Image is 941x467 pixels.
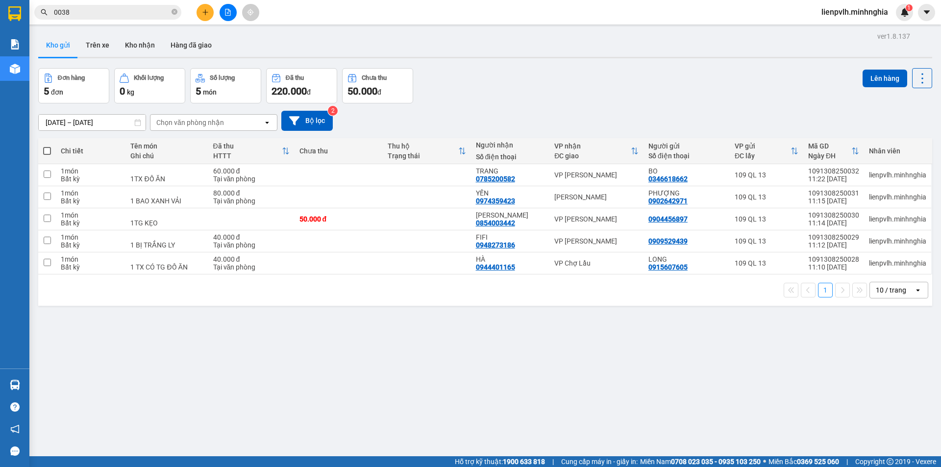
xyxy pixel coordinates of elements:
[869,147,926,155] div: Nhân viên
[763,460,766,464] span: ⚪️
[730,138,803,164] th: Toggle SortBy
[130,197,203,205] div: 1 BAO XANH VẢI
[213,189,290,197] div: 80.000 đ
[476,153,545,161] div: Số điện thoại
[213,175,290,183] div: Tại văn phòng
[906,4,913,11] sup: 1
[648,263,688,271] div: 0915607605
[213,241,290,249] div: Tại văn phòng
[797,458,839,466] strong: 0369 525 060
[10,39,20,49] img: solution-icon
[648,215,688,223] div: 0904456897
[10,424,20,434] span: notification
[58,74,85,81] div: Đơn hàng
[208,138,295,164] th: Toggle SortBy
[130,152,203,160] div: Ghi chú
[476,255,545,263] div: HÀ
[808,219,859,227] div: 11:14 [DATE]
[869,215,926,223] div: lienpvlh.minhnghia
[213,197,290,205] div: Tại văn phòng
[808,233,859,241] div: 1091308250029
[476,241,515,249] div: 0948273186
[476,211,545,219] div: CHÍ VŨ
[130,263,203,271] div: 1 TX CÓ TG ĐỒ ĂN
[61,255,121,263] div: 1 món
[213,142,282,150] div: Đã thu
[263,119,271,126] svg: open
[10,380,20,390] img: warehouse-icon
[61,167,121,175] div: 1 món
[554,237,639,245] div: VP [PERSON_NAME]
[869,193,926,201] div: lienpvlh.minhnghia
[61,219,121,227] div: Bất kỳ
[648,142,725,150] div: Người gửi
[808,175,859,183] div: 11:22 [DATE]
[342,68,413,103] button: Chưa thu50.000đ
[10,446,20,456] span: message
[41,9,48,16] span: search
[286,74,304,81] div: Đã thu
[455,456,545,467] span: Hỗ trợ kỹ thuật:
[808,241,859,249] div: 11:12 [DATE]
[213,263,290,271] div: Tại văn phòng
[130,142,203,150] div: Tên món
[808,189,859,197] div: 1091308250031
[900,8,909,17] img: icon-new-feature
[51,88,63,96] span: đơn
[735,237,798,245] div: 109 QL 13
[39,115,146,130] input: Select a date range.
[918,4,935,21] button: caret-down
[552,456,554,467] span: |
[61,197,121,205] div: Bất kỳ
[61,189,121,197] div: 1 món
[61,211,121,219] div: 1 món
[272,85,307,97] span: 220.000
[213,167,290,175] div: 60.000 đ
[130,241,203,249] div: 1 BỊ TRẮNG LY
[648,167,725,175] div: BO
[869,237,926,245] div: lienpvlh.minhnghia
[735,142,791,150] div: VP gửi
[127,88,134,96] span: kg
[120,85,125,97] span: 0
[735,171,798,179] div: 109 QL 13
[476,141,545,149] div: Người nhận
[197,4,214,21] button: plus
[56,24,64,31] span: environment
[887,458,893,465] span: copyright
[876,285,906,295] div: 10 / trang
[922,8,931,17] span: caret-down
[61,241,121,249] div: Bất kỳ
[383,138,471,164] th: Toggle SortBy
[10,402,20,412] span: question-circle
[907,4,911,11] span: 1
[347,85,377,97] span: 50.000
[38,33,78,57] button: Kho gửi
[476,233,545,241] div: FIFI
[476,167,545,175] div: TRANG
[640,456,761,467] span: Miền Nam
[554,142,631,150] div: VP nhận
[377,88,381,96] span: đ
[210,74,235,81] div: Số lượng
[213,152,282,160] div: HTTT
[803,138,864,164] th: Toggle SortBy
[224,9,231,16] span: file-add
[808,211,859,219] div: 1091308250030
[172,9,177,15] span: close-circle
[242,4,259,21] button: aim
[117,33,163,57] button: Kho nhận
[735,215,798,223] div: 109 QL 13
[648,152,725,160] div: Số điện thoại
[648,197,688,205] div: 0902642971
[4,22,187,34] li: 01 [PERSON_NAME]
[172,8,177,17] span: close-circle
[61,233,121,241] div: 1 món
[54,7,170,18] input: Tìm tên, số ĐT hoặc mã đơn
[818,283,833,297] button: 1
[196,85,201,97] span: 5
[130,219,203,227] div: 1TG KẸO
[299,215,378,223] div: 50.000 đ
[388,142,458,150] div: Thu hộ
[846,456,848,467] span: |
